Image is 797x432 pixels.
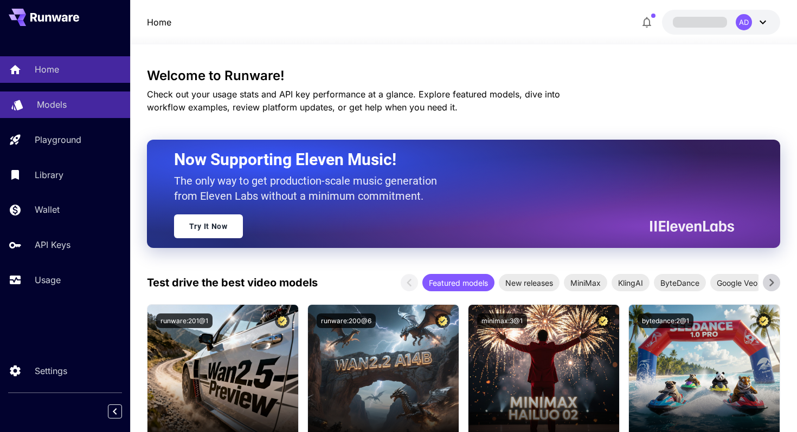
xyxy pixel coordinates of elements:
[499,277,560,289] span: New releases
[422,274,494,291] div: Featured models
[435,313,450,328] button: Certified Model – Vetted for best performance and includes a commercial license.
[638,313,693,328] button: bytedance:2@1
[612,277,650,289] span: KlingAI
[147,16,171,29] a: Home
[710,277,764,289] span: Google Veo
[35,168,63,181] p: Library
[147,89,560,113] span: Check out your usage stats and API key performance at a glance. Explore featured models, dive int...
[612,274,650,291] div: KlingAI
[35,238,70,251] p: API Keys
[477,313,527,328] button: minimax:3@1
[756,313,771,328] button: Certified Model – Vetted for best performance and includes a commercial license.
[35,203,60,216] p: Wallet
[736,14,752,30] div: AD
[147,16,171,29] nav: breadcrumb
[710,274,764,291] div: Google Veo
[422,277,494,289] span: Featured models
[147,274,318,291] p: Test drive the best video models
[499,274,560,291] div: New releases
[564,277,607,289] span: MiniMax
[35,273,61,286] p: Usage
[596,313,610,328] button: Certified Model – Vetted for best performance and includes a commercial license.
[654,277,706,289] span: ByteDance
[317,313,376,328] button: runware:200@6
[662,10,780,35] button: AD
[174,149,727,170] h2: Now Supporting Eleven Music!
[108,404,122,418] button: Collapse sidebar
[174,214,243,238] a: Try It Now
[564,274,607,291] div: MiniMax
[654,274,706,291] div: ByteDance
[35,133,81,146] p: Playground
[275,313,290,328] button: Certified Model – Vetted for best performance and includes a commercial license.
[116,402,130,421] div: Collapse sidebar
[37,98,67,111] p: Models
[35,63,59,76] p: Home
[156,313,213,328] button: runware:201@1
[174,173,445,204] p: The only way to get production-scale music generation from Eleven Labs without a minimum commitment.
[147,68,781,83] h3: Welcome to Runware!
[35,364,67,377] p: Settings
